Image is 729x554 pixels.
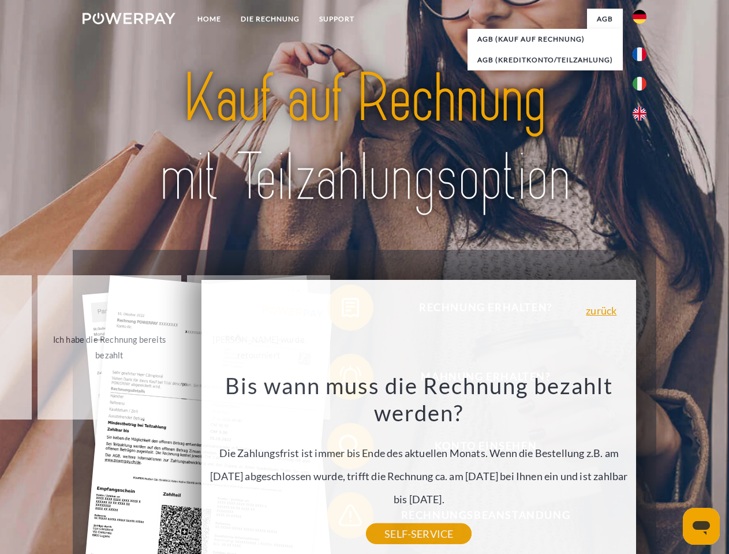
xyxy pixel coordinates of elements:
[633,47,646,61] img: fr
[683,508,720,545] iframe: Schaltfläche zum Öffnen des Messaging-Fensters
[44,332,174,363] div: Ich habe die Rechnung bereits bezahlt
[587,9,623,29] a: agb
[468,50,623,70] a: AGB (Kreditkonto/Teilzahlung)
[468,29,623,50] a: AGB (Kauf auf Rechnung)
[586,305,616,316] a: zurück
[188,9,231,29] a: Home
[633,107,646,121] img: en
[633,77,646,91] img: it
[208,372,630,534] div: Die Zahlungsfrist ist immer bis Ende des aktuellen Monats. Wenn die Bestellung z.B. am [DATE] abg...
[110,55,619,221] img: title-powerpay_de.svg
[231,9,309,29] a: DIE RECHNUNG
[309,9,364,29] a: SUPPORT
[83,13,175,24] img: logo-powerpay-white.svg
[208,372,630,427] h3: Bis wann muss die Rechnung bezahlt werden?
[366,523,472,544] a: SELF-SERVICE
[633,10,646,24] img: de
